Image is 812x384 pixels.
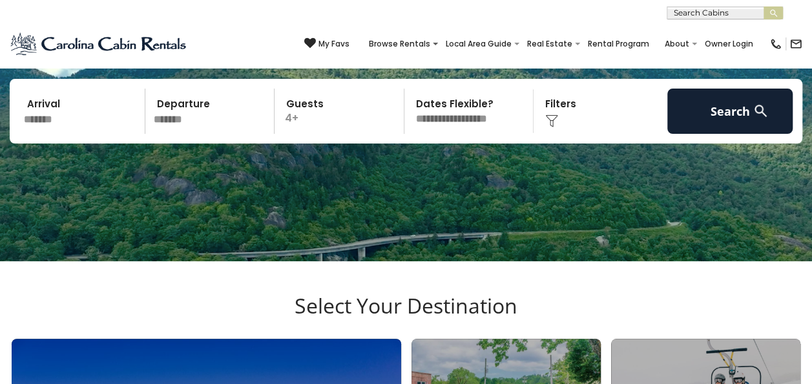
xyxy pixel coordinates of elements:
[10,31,802,71] h1: Your Adventure Starts Here
[10,31,189,57] img: Blue-2.png
[667,89,793,134] button: Search
[658,35,696,53] a: About
[545,114,558,127] img: filter--v1.png
[10,293,802,339] h3: Select Your Destination
[521,35,579,53] a: Real Estate
[278,89,404,134] p: 4+
[439,35,518,53] a: Local Area Guide
[318,38,349,50] span: My Favs
[581,35,656,53] a: Rental Program
[698,35,760,53] a: Owner Login
[753,103,769,119] img: search-regular-white.png
[769,37,782,50] img: phone-regular-black.png
[362,35,437,53] a: Browse Rentals
[304,37,349,50] a: My Favs
[789,37,802,50] img: mail-regular-black.png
